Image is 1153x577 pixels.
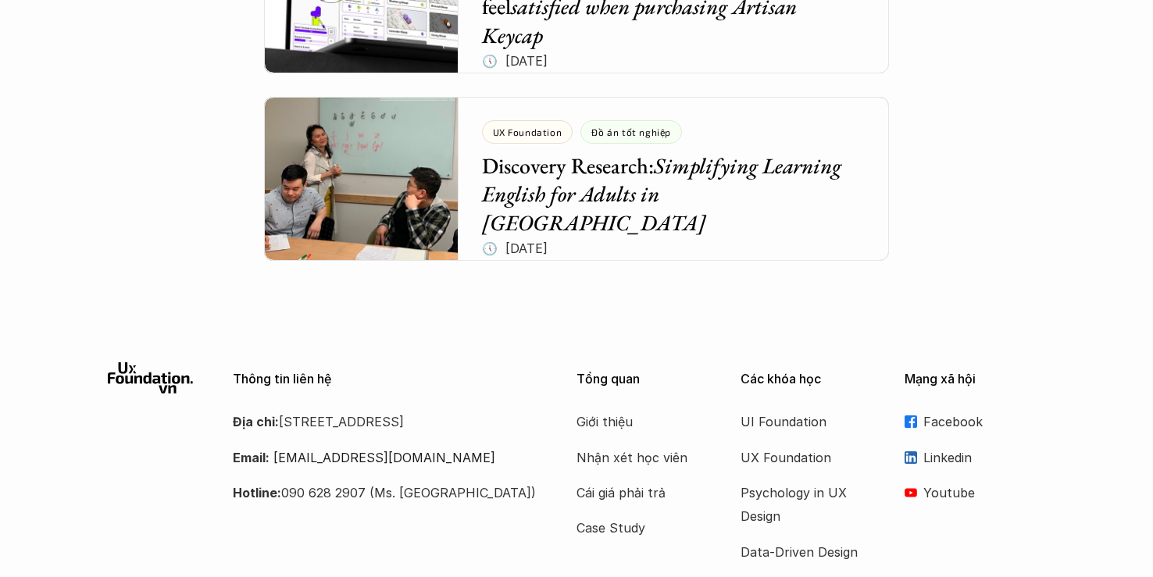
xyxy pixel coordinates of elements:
p: Mạng xã hội [905,372,1045,386]
p: Facebook [923,410,1045,433]
a: Linkedin [905,446,1045,469]
p: 090 628 2907 (Ms. [GEOGRAPHIC_DATA]) [233,481,537,504]
a: Youtube [905,481,1045,504]
a: [EMAIL_ADDRESS][DOMAIN_NAME] [273,450,495,465]
a: UI Foundation [741,410,866,433]
strong: Địa chỉ: [233,414,279,429]
a: Case Study [576,516,701,540]
p: Tổng quan [576,372,717,386]
a: Psychology in UX Design [741,481,866,529]
a: UX FoundationĐồ án tốt nghiệpDiscovery Research:Simplifying Learning English for Adults in [GEOGR... [264,97,889,261]
strong: Hotline: [233,485,281,500]
a: Giới thiệu [576,410,701,433]
a: UX Foundation [741,446,866,469]
a: Nhận xét học viên [576,446,701,469]
p: [STREET_ADDRESS] [233,410,537,433]
a: Facebook [905,410,1045,433]
a: Data-Driven Design [741,540,866,564]
p: Thông tin liên hệ [233,372,537,386]
p: Các khóa học [741,372,881,386]
a: Cái giá phải trả [576,481,701,504]
p: Linkedin [923,446,1045,469]
p: Youtube [923,481,1045,504]
strong: Email: [233,450,270,465]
